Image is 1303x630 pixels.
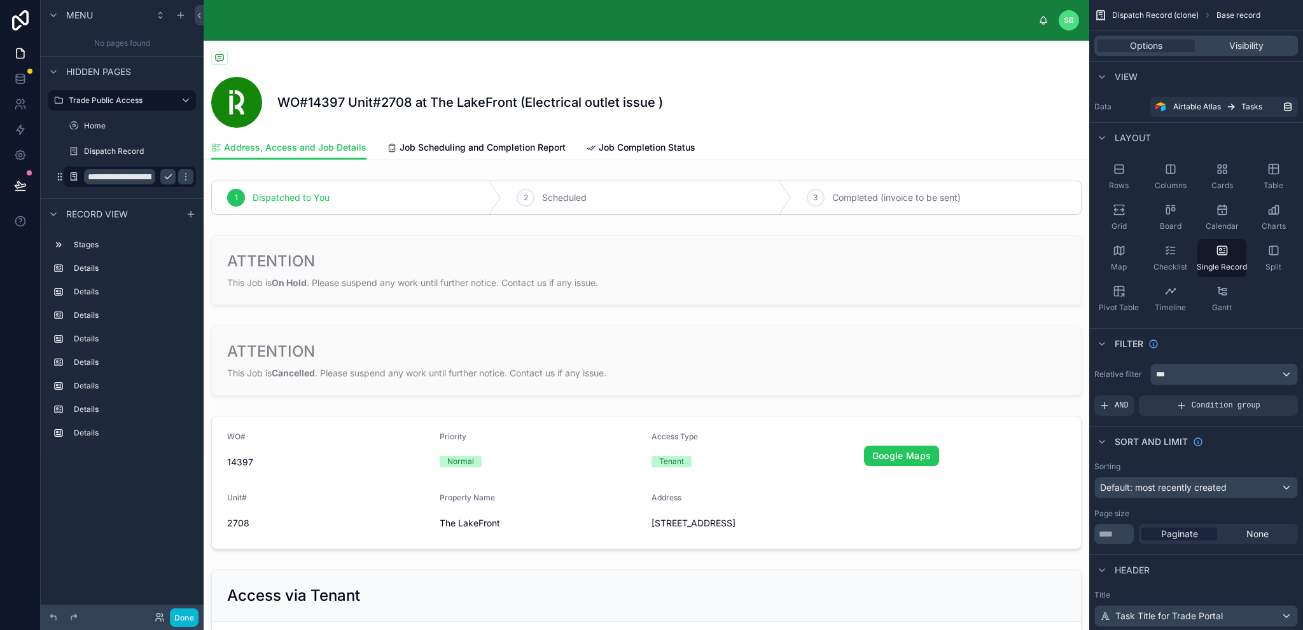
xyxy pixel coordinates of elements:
label: Details [74,334,191,344]
span: Board [1160,221,1181,231]
label: Details [74,428,191,438]
button: Gantt [1197,280,1246,318]
div: No pages found [41,31,204,56]
span: Calendar [1206,221,1239,231]
label: Details [74,357,191,367]
button: Cards [1197,158,1246,196]
span: Rows [1109,181,1129,191]
span: Address, Access and Job Details [224,141,366,154]
a: Trade Public Access [48,90,196,111]
label: Details [74,287,191,297]
label: Trade Public Access [69,95,171,106]
span: Record view [66,208,128,221]
button: Pivot Table [1094,280,1143,318]
span: Single Record [1197,262,1247,272]
span: SB [1064,15,1074,25]
button: Map [1094,239,1143,277]
button: Split [1249,239,1298,277]
button: Board [1146,198,1195,236]
span: Default: most recently created [1100,482,1227,493]
button: Rows [1094,158,1143,196]
label: Home [84,121,193,131]
button: Checklist [1146,239,1195,277]
label: Stages [74,240,191,250]
span: Dispatch Record (clone) [1112,10,1199,20]
span: Grid [1111,221,1127,231]
span: Visibility [1229,39,1264,52]
span: Menu [66,9,93,22]
label: Relative filter [1094,369,1145,380]
span: Filter [1115,338,1143,350]
a: Home [64,116,196,136]
span: Tasks [1241,102,1262,112]
span: AND [1115,401,1129,411]
span: Map [1111,262,1127,272]
label: Details [74,310,191,320]
label: Sorting [1094,462,1120,472]
a: Address, Access and Job Details [211,136,366,160]
span: Timeline [1155,303,1186,313]
span: View [1115,71,1138,83]
span: Condition group [1192,401,1260,411]
button: Single Record [1197,239,1246,277]
div: scrollable content [225,18,1038,23]
label: Details [74,263,191,273]
span: Columns [1155,181,1187,191]
span: None [1246,528,1269,540]
span: Options [1130,39,1162,52]
span: Job Scheduling and Completion Report [400,141,566,154]
span: Charts [1262,221,1286,231]
span: Airtable Atlas [1173,102,1221,112]
span: Hidden pages [66,65,131,78]
span: Gantt [1212,303,1232,313]
span: Sort And Limit [1115,435,1188,448]
span: Job Completion Status [599,141,695,154]
span: Cards [1211,181,1233,191]
a: Job Scheduling and Completion Report [387,136,566,161]
span: Checklist [1153,262,1187,272]
button: Grid [1094,198,1143,236]
button: Columns [1146,158,1195,196]
label: Dispatch Record [84,146,193,156]
label: Details [74,381,191,391]
button: Done [170,608,199,627]
button: Calendar [1197,198,1246,236]
h1: WO#14397 Unit#2708 at The LakeFront (Electrical outlet issue ) [277,93,663,111]
label: Details [74,404,191,414]
div: scrollable content [41,229,204,456]
img: Airtable Logo [1155,102,1166,112]
a: Airtable AtlasTasks [1150,97,1298,117]
button: Table [1249,158,1298,196]
span: Table [1264,181,1283,191]
label: Page size [1094,509,1129,519]
label: Title [1094,590,1298,600]
button: Charts [1249,198,1298,236]
a: Dispatch Record [64,141,196,161]
span: Header [1115,564,1150,577]
span: Split [1265,262,1281,272]
button: Default: most recently created [1094,477,1298,498]
label: Data [1094,102,1145,112]
a: Job Completion Status [586,136,695,161]
span: Paginate [1161,528,1198,540]
span: Layout [1115,132,1151,144]
button: Timeline [1146,280,1195,318]
span: Base record [1216,10,1260,20]
span: Pivot Table [1099,303,1139,313]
